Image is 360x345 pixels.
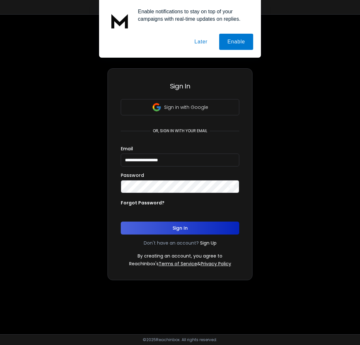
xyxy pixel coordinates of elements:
[201,260,231,267] a: Privacy Policy
[129,260,231,267] p: ReachInbox's &
[138,253,222,259] p: By creating an account, you agree to
[159,260,197,267] a: Terms of Service
[164,104,208,110] p: Sign in with Google
[133,8,253,23] div: Enable notifications to stay on top of your campaigns with real-time updates on replies.
[143,337,217,342] p: © 2025 Reachinbox. All rights reserved.
[121,99,239,115] button: Sign in with Google
[121,82,239,91] h3: Sign In
[121,173,144,178] label: Password
[200,240,217,246] a: Sign Up
[121,146,133,151] label: Email
[121,200,164,206] p: Forgot Password?
[150,128,210,133] p: or, sign in with your email
[121,222,239,235] button: Sign In
[219,34,253,50] button: Enable
[144,240,199,246] p: Don't have an account?
[186,34,215,50] button: Later
[107,8,133,34] img: notification icon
